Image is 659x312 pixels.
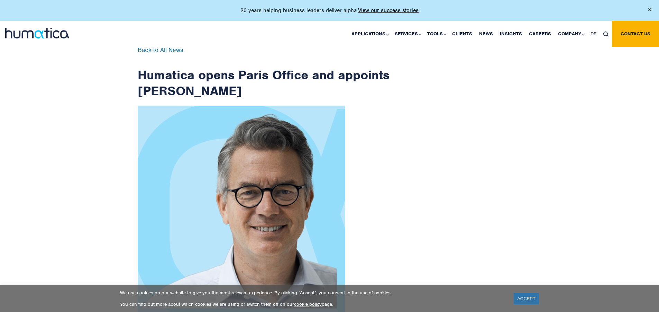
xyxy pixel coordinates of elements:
a: News [476,21,496,47]
a: Tools [424,21,449,47]
img: search_icon [603,32,608,37]
a: Applications [348,21,391,47]
span: DE [591,31,596,37]
a: Back to All News [138,46,183,54]
p: You can find out more about which cookies we are using or switch them off on our page. [120,301,505,307]
a: Clients [449,21,476,47]
a: Insights [496,21,525,47]
h1: Humatica opens Paris Office and appoints [PERSON_NAME] [138,47,390,99]
a: View our success stories [358,7,419,14]
a: Company [555,21,587,47]
a: DE [587,21,600,47]
a: ACCEPT [514,293,539,304]
p: 20 years helping business leaders deliver alpha. [240,7,419,14]
a: Contact us [612,21,659,47]
a: cookie policy [294,301,322,307]
p: We use cookies on our website to give you the most relevant experience. By clicking “Accept”, you... [120,290,505,296]
a: Services [391,21,424,47]
img: logo [5,28,69,38]
a: Careers [525,21,555,47]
